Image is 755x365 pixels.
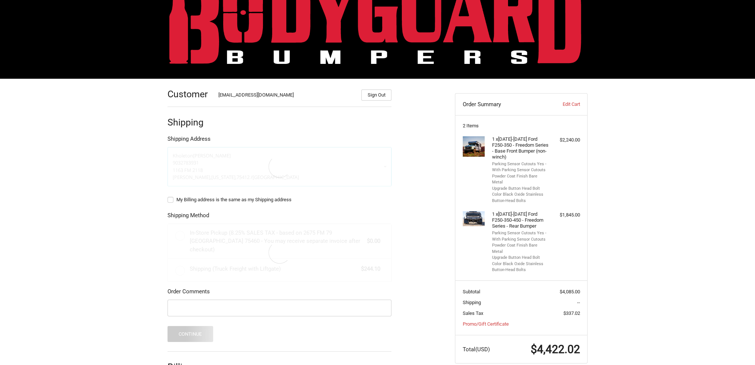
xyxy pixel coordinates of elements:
[492,136,549,160] h4: 1 x [DATE]-[DATE] Ford F250-350 - Freedom Series - Base Front Bumper (non-winch)
[463,101,543,108] h3: Order Summary
[463,300,481,305] span: Shipping
[492,230,549,242] li: Parking Sensor Cutouts Yes - With Parking Sensor Cutouts
[492,161,549,173] li: Parking Sensor Cutouts Yes - With Parking Sensor Cutouts
[463,289,480,294] span: Subtotal
[167,211,209,223] legend: Shipping Method
[563,310,580,316] span: $337.02
[718,329,755,365] iframe: Chat Widget
[167,88,211,100] h2: Customer
[167,197,391,203] label: My Billing address is the same as my Shipping address
[463,346,490,353] span: Total (USD)
[531,343,580,356] span: $4,422.02
[492,242,549,255] li: Powder Coat Finish Bare Metal
[463,310,483,316] span: Sales Tax
[551,211,580,219] div: $1,845.00
[560,289,580,294] span: $4,085.00
[218,91,354,101] div: [EMAIL_ADDRESS][DOMAIN_NAME]
[543,101,580,108] a: Edit Cart
[492,186,549,204] li: Upgrade Button Head Bolt Color Black Oxide Stainless Button-Head Bolts
[492,173,549,186] li: Powder Coat Finish Bare Metal
[167,135,211,147] legend: Shipping Address
[551,136,580,144] div: $2,240.00
[167,287,210,299] legend: Order Comments
[167,117,211,128] h2: Shipping
[492,255,549,273] li: Upgrade Button Head Bolt Color Black Oxide Stainless Button-Head Bolts
[492,211,549,229] h4: 1 x [DATE]-[DATE] Ford F250-350-450 - Freedom Series - Rear Bumper
[167,326,213,342] button: Continue
[361,89,391,101] button: Sign Out
[463,321,509,327] a: Promo/Gift Certificate
[463,123,580,129] h3: 2 Items
[577,300,580,305] span: --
